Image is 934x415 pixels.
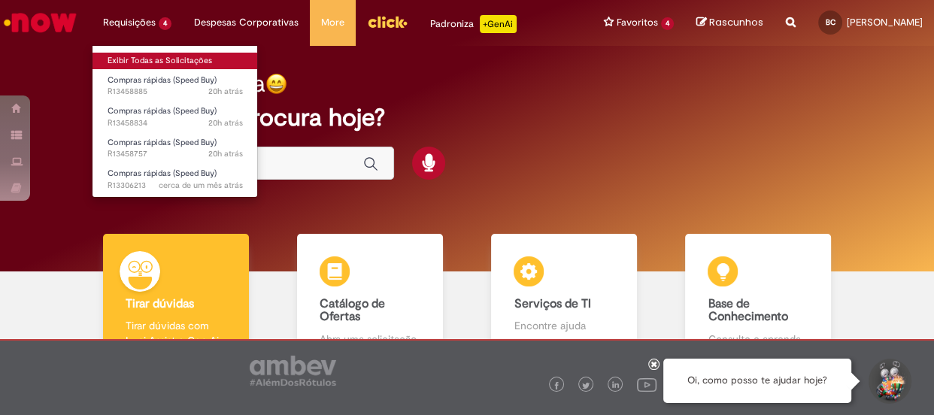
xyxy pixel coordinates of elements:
[708,296,787,325] b: Base de Conhecimento
[208,117,243,129] time: 28/08/2025 15:47:24
[430,15,517,33] div: Padroniza
[847,16,923,29] span: [PERSON_NAME]
[108,117,243,129] span: R13458834
[480,15,517,33] p: +GenAi
[2,8,79,38] img: ServiceNow
[92,72,258,100] a: Aberto R13458885 : Compras rápidas (Speed Buy)
[321,15,344,30] span: More
[467,234,661,364] a: Serviços de TI Encontre ajuda
[663,359,851,403] div: Oi, como posso te ajudar hoje?
[661,234,855,364] a: Base de Conhecimento Consulte e aprenda
[159,180,243,191] time: 18/07/2025 15:57:04
[612,381,620,390] img: logo_footer_linkedin.png
[79,234,273,364] a: Tirar dúvidas Tirar dúvidas com Lupi Assist e Gen Ai
[582,382,590,389] img: logo_footer_twitter.png
[866,359,911,404] button: Iniciar Conversa de Suporte
[661,17,674,30] span: 4
[92,53,258,69] a: Exibir Todas as Solicitações
[250,356,336,386] img: logo_footer_ambev_rotulo_gray.png
[92,135,258,162] a: Aberto R13458757 : Compras rápidas (Speed Buy)
[617,15,658,30] span: Favoritos
[126,296,194,311] b: Tirar dúvidas
[108,86,243,98] span: R13458885
[320,296,385,325] b: Catálogo de Ofertas
[92,165,258,193] a: Aberto R13306213 : Compras rápidas (Speed Buy)
[514,318,614,333] p: Encontre ajuda
[208,86,243,97] span: 20h atrás
[159,17,171,30] span: 4
[696,16,763,30] a: Rascunhos
[108,180,243,192] span: R13306213
[108,168,217,179] span: Compras rápidas (Speed Buy)
[108,148,243,160] span: R13458757
[108,105,217,117] span: Compras rápidas (Speed Buy)
[208,86,243,97] time: 28/08/2025 15:55:21
[709,15,763,29] span: Rascunhos
[208,148,243,159] time: 28/08/2025 15:37:57
[367,11,408,33] img: click_logo_yellow_360x200.png
[103,15,156,30] span: Requisições
[108,74,217,86] span: Compras rápidas (Speed Buy)
[102,105,832,131] h2: O que você procura hoje?
[159,180,243,191] span: cerca de um mês atrás
[265,73,287,95] img: happy-face.png
[194,15,299,30] span: Despesas Corporativas
[514,296,590,311] b: Serviços de TI
[708,332,808,347] p: Consulte e aprenda
[126,318,226,348] p: Tirar dúvidas com Lupi Assist e Gen Ai
[273,234,467,364] a: Catálogo de Ofertas Abra uma solicitação
[637,374,657,394] img: logo_footer_youtube.png
[826,17,835,27] span: BC
[208,117,243,129] span: 20h atrás
[553,382,560,389] img: logo_footer_facebook.png
[92,103,258,131] a: Aberto R13458834 : Compras rápidas (Speed Buy)
[320,332,420,347] p: Abra uma solicitação
[92,45,258,198] ul: Requisições
[208,148,243,159] span: 20h atrás
[108,137,217,148] span: Compras rápidas (Speed Buy)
